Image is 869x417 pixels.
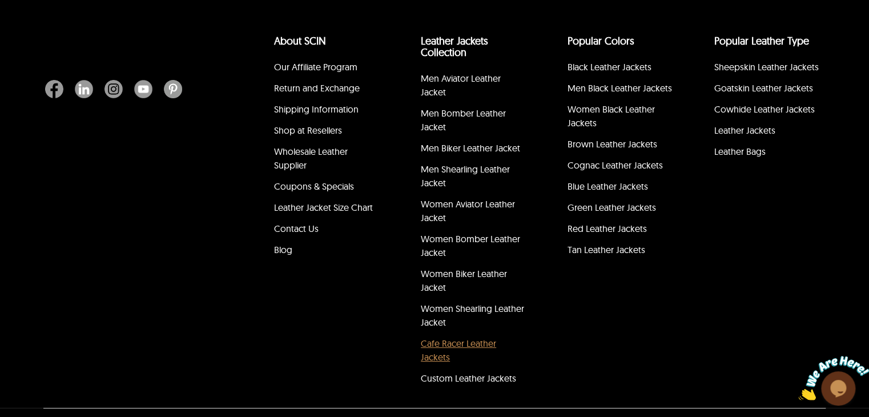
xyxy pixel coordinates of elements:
[421,303,524,328] a: Women Shearling Leather Jacket
[274,103,359,115] a: Shipping Information
[568,103,655,129] a: Women Black Leather Jackets
[713,143,820,164] li: Leather Bags
[419,230,526,265] li: Women Bomber Leather Jacket
[421,163,510,189] a: Men Shearling Leather Jacket
[272,241,380,262] li: Blog
[274,223,319,234] a: Contact Us
[272,143,380,178] li: Wholesale Leather Supplier
[419,195,526,230] li: Women Aviator Leather Jacket
[274,82,360,94] a: Return and Exchange
[274,125,342,136] a: Shop at Resellers
[421,268,507,293] a: Women Biker Leather Jacket
[566,79,673,101] li: Men Black Leather Jackets
[421,107,506,133] a: Men Bomber Leather Jacket
[421,372,516,384] a: Custom Leather Jackets
[566,199,673,220] li: Green Leather Jackets
[421,142,520,154] a: Men Biker Leather Jacket
[568,244,645,255] a: Tan Leather Jackets
[419,265,526,300] li: Women Biker Leather Jacket
[568,181,648,192] a: Blue Leather Jackets
[75,80,93,98] img: Linkedin
[568,223,647,234] a: Red Leather Jackets
[99,80,128,98] a: Instagram
[272,79,380,101] li: Return and Exchange
[566,135,673,157] li: Brown Leather Jackets
[274,34,326,47] a: About SCIN
[45,80,69,98] a: Facebook
[566,178,673,199] li: Blue Leather Jackets
[419,105,526,139] li: Men Bomber Leather Jacket
[568,138,657,150] a: Brown Leather Jackets
[566,101,673,135] li: Women Black Leather Jackets
[421,338,496,363] a: Cafe Racer Leather Jackets
[568,61,651,73] a: Black Leather Jackets
[419,70,526,105] li: Men Aviator Leather Jacket
[421,233,520,258] a: Women Bomber Leather Jacket
[566,157,673,178] li: Cognac Leather Jackets
[134,80,152,98] img: Youtube
[419,139,526,161] li: Men Biker Leather Jacket
[714,82,813,94] a: Goatskin Leather Jackets
[714,103,815,115] a: Cowhide Leather Jackets
[713,101,820,122] li: Cowhide Leather Jackets
[421,34,488,59] a: Leather Jackets Collection
[69,80,99,98] a: Linkedin
[164,80,182,98] img: Pinterest
[566,58,673,79] li: Black Leather Jackets
[419,370,526,391] li: Custom Leather Jackets
[104,80,123,98] img: Instagram
[272,58,380,79] li: Our Affiliate Program
[274,181,354,192] a: Coupons & Specials
[272,122,380,143] li: Shop at Resellers
[272,178,380,199] li: Coupons & Specials
[158,80,182,98] a: Pinterest
[419,161,526,195] li: Men Shearling Leather Jacket
[45,80,63,98] img: Facebook
[714,146,766,157] a: Leather Bags
[274,61,357,73] a: Our Affiliate Program
[274,146,348,171] a: Wholesale Leather Supplier
[566,241,673,262] li: Tan Leather Jackets
[713,58,820,79] li: Sheepskin Leather Jackets
[566,220,673,241] li: Red Leather Jackets
[272,101,380,122] li: Shipping Information
[568,159,663,171] a: Cognac Leather Jackets
[421,198,515,223] a: Women Aviator Leather Jacket
[713,122,820,143] li: Leather Jackets
[713,79,820,101] li: Goatskin Leather Jackets
[419,335,526,370] li: Cafe Racer Leather Jackets
[274,244,292,255] a: Blog
[272,220,380,241] li: Contact Us
[798,346,869,400] iframe: chat widget
[568,34,634,47] a: popular leather jacket colors
[714,61,819,73] a: Sheepskin Leather Jackets
[272,199,380,220] li: Leather Jacket Size Chart
[421,73,501,98] a: Men Aviator Leather Jacket
[128,80,158,98] a: Youtube
[714,125,775,136] a: Leather Jackets
[568,82,672,94] a: Men Black Leather Jackets
[419,300,526,335] li: Women Shearling Leather Jacket
[714,34,809,47] a: Popular Leather Type
[274,202,373,213] a: Leather Jacket Size Chart
[568,202,656,213] a: Green Leather Jackets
